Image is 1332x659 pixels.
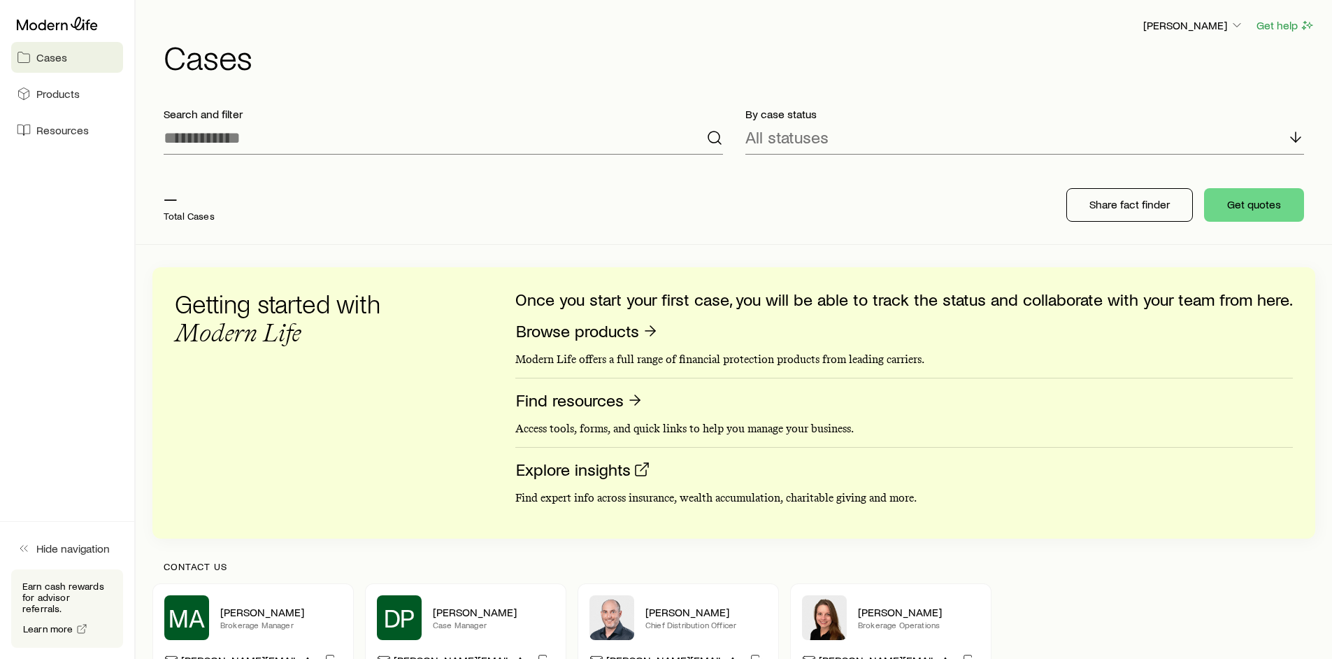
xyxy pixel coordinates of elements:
[384,604,415,632] span: DP
[1256,17,1315,34] button: Get help
[1204,188,1304,222] button: Get quotes
[802,595,847,640] img: Ellen Wall
[169,604,205,632] span: MA
[515,290,1293,309] p: Once you start your first case, you will be able to track the status and collaborate with your te...
[11,42,123,73] a: Cases
[36,50,67,64] span: Cases
[164,107,723,121] p: Search and filter
[433,605,554,619] p: [PERSON_NAME]
[11,533,123,564] button: Hide navigation
[589,595,634,640] img: Dan Pierson
[36,87,80,101] span: Products
[645,619,767,630] p: Chief Distribution Officer
[515,459,651,481] a: Explore insights
[164,188,215,208] p: —
[36,123,89,137] span: Resources
[515,422,1293,436] p: Access tools, forms, and quick links to help you manage your business.
[22,581,112,614] p: Earn cash rewards for advisor referrals.
[175,290,399,347] h3: Getting started with
[745,107,1305,121] p: By case status
[164,40,1315,73] h1: Cases
[745,127,829,147] p: All statuses
[515,390,644,411] a: Find resources
[220,619,342,630] p: Brokerage Manager
[1089,197,1170,211] p: Share fact finder
[36,541,110,555] span: Hide navigation
[1066,188,1193,222] button: Share fact finder
[164,561,1304,572] p: Contact us
[515,491,1293,505] p: Find expert info across insurance, wealth accumulation, charitable giving and more.
[645,605,767,619] p: [PERSON_NAME]
[164,211,215,222] p: Total Cases
[858,619,980,630] p: Brokerage Operations
[433,619,554,630] p: Case Manager
[11,569,123,648] div: Earn cash rewards for advisor referrals.Learn more
[1143,18,1244,32] p: [PERSON_NAME]
[515,320,659,342] a: Browse products
[11,78,123,109] a: Products
[23,624,73,634] span: Learn more
[1143,17,1245,34] button: [PERSON_NAME]
[515,353,1293,367] p: Modern Life offers a full range of financial protection products from leading carriers.
[858,605,980,619] p: [PERSON_NAME]
[220,605,342,619] p: [PERSON_NAME]
[11,115,123,146] a: Resources
[175,318,301,348] span: Modern Life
